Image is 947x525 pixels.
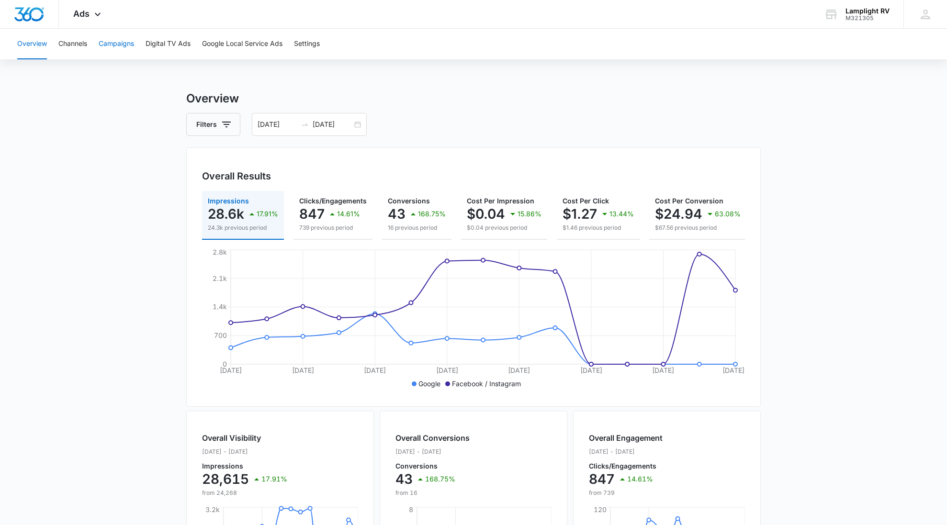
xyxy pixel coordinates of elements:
[299,197,367,205] span: Clicks/Engagements
[388,206,406,222] p: 43
[563,206,597,222] p: $1.27
[257,211,278,217] p: 17.91%
[589,489,663,497] p: from 739
[299,223,367,232] p: 739 previous period
[208,197,249,205] span: Impressions
[395,432,470,444] h2: Overall Conversions
[202,169,271,183] h3: Overall Results
[261,476,287,482] p: 17.91%
[186,90,761,107] h3: Overview
[202,29,282,59] button: Google Local Service Ads
[846,15,890,22] div: account id
[220,366,242,374] tspan: [DATE]
[186,113,240,136] button: Filters
[563,223,634,232] p: $1.46 previous period
[213,274,227,282] tspan: 2.1k
[589,447,663,456] p: [DATE] - [DATE]
[202,471,249,487] p: 28,615
[301,121,309,128] span: swap-right
[722,366,744,374] tspan: [DATE]
[294,29,320,59] button: Settings
[436,366,458,374] tspan: [DATE]
[395,447,470,456] p: [DATE] - [DATE]
[409,505,413,514] tspan: 8
[418,379,440,389] p: Google
[213,248,227,256] tspan: 2.8k
[652,366,674,374] tspan: [DATE]
[17,29,47,59] button: Overview
[58,29,87,59] button: Channels
[508,366,530,374] tspan: [DATE]
[73,9,90,19] span: Ads
[258,119,297,130] input: Start date
[99,29,134,59] button: Campaigns
[395,489,470,497] p: from 16
[589,463,663,469] p: Clicks/Engagements
[467,223,541,232] p: $0.04 previous period
[395,463,470,469] p: Conversions
[213,302,227,311] tspan: 1.4k
[214,331,227,339] tspan: 700
[425,476,455,482] p: 168.75%
[337,211,360,217] p: 14.61%
[594,505,607,514] tspan: 120
[518,211,541,217] p: 15.86%
[208,223,278,232] p: 24.3k previous period
[146,29,191,59] button: Digital TV Ads
[202,432,287,444] h2: Overall Visibility
[301,121,309,128] span: to
[655,206,702,222] p: $24.94
[655,197,723,205] span: Cost Per Conversion
[388,223,446,232] p: 16 previous period
[292,366,314,374] tspan: [DATE]
[202,447,287,456] p: [DATE] - [DATE]
[418,211,446,217] p: 168.75%
[609,211,634,217] p: 13.44%
[223,360,227,368] tspan: 0
[563,197,609,205] span: Cost Per Click
[395,471,413,487] p: 43
[715,211,741,217] p: 63.08%
[388,197,430,205] span: Conversions
[313,119,352,130] input: End date
[299,206,325,222] p: 847
[655,223,741,232] p: $67.56 previous period
[589,471,615,487] p: 847
[467,197,534,205] span: Cost Per Impression
[452,379,521,389] p: Facebook / Instagram
[205,505,220,514] tspan: 3.2k
[627,476,653,482] p: 14.61%
[208,206,244,222] p: 28.6k
[364,366,386,374] tspan: [DATE]
[580,366,602,374] tspan: [DATE]
[467,206,505,222] p: $0.04
[589,432,663,444] h2: Overall Engagement
[202,463,287,469] p: Impressions
[846,7,890,15] div: account name
[202,489,287,497] p: from 24,268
